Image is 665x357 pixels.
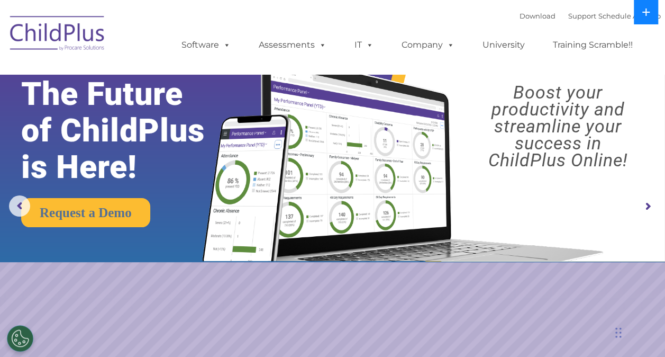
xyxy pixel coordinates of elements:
iframe: Chat Widget [492,243,665,357]
a: Training Scramble!! [542,34,643,56]
rs-layer: Boost your productivity and streamline your success in ChildPlus Online! [459,84,657,168]
a: Assessments [248,34,337,56]
a: University [472,34,535,56]
a: Request a Demo [21,198,150,227]
font: | [520,12,661,20]
button: Cookies Settings [7,325,33,352]
a: Download [520,12,555,20]
a: Schedule A Demo [598,12,661,20]
span: Last name [147,70,179,78]
img: ChildPlus by Procare Solutions [5,8,111,61]
a: Support [568,12,596,20]
rs-layer: The Future of ChildPlus is Here! [21,76,233,185]
a: Software [171,34,241,56]
div: Drag [615,317,622,349]
a: Company [391,34,465,56]
a: IT [344,34,384,56]
span: Phone number [147,113,192,121]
